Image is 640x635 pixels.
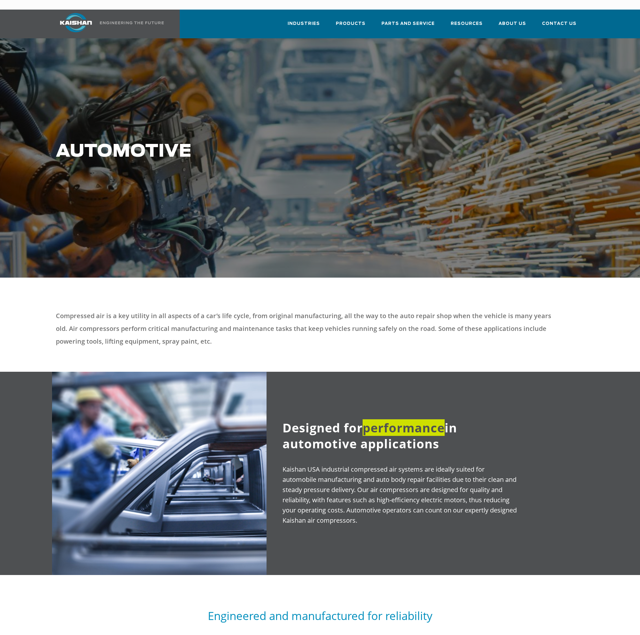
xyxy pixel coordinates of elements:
span: performance [363,419,445,436]
span: Parts and Service [381,20,435,27]
a: About Us [499,15,526,37]
span: Industries [288,20,320,27]
span: Products [336,20,365,27]
span: About Us [499,20,526,27]
img: Automotive [52,372,267,575]
span: Contact Us [542,20,576,27]
a: Industries [288,15,320,37]
p: Compressed air is a key utility in all aspects of a car’s life cycle, from original manufacturing... [56,310,563,348]
span: Designed for in automotive applications [282,419,457,452]
p: Kaishan USA industrial compressed air systems are ideally suited for automobile manufacturing and... [282,464,519,526]
a: Resources [451,15,483,37]
a: Products [336,15,365,37]
img: kaishan logo [52,13,100,32]
h5: Engineered and manufactured for reliability [56,609,584,623]
h1: Automotive [56,142,495,161]
a: Kaishan USA [52,10,165,38]
a: Parts and Service [381,15,435,37]
span: Resources [451,20,483,27]
img: Engineering the future [100,21,164,24]
a: Contact Us [542,15,576,37]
